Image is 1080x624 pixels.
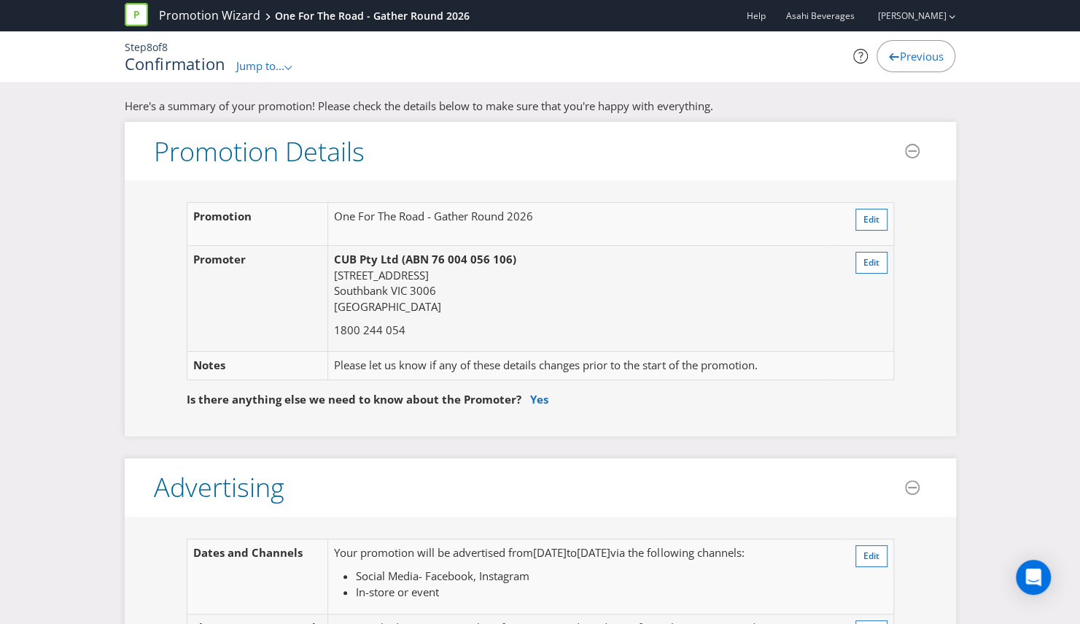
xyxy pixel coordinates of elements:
[530,392,548,407] a: Yes
[187,539,328,614] td: Dates and Channels
[147,40,152,54] span: 8
[125,99,956,114] p: Here's a summary of your promotion! Please check the details below to make sure that you're happy...
[402,252,516,266] span: (ABN 76 004 056 106)
[356,585,439,599] span: In-store or event
[410,283,436,298] span: 3006
[193,252,246,266] span: Promoter
[855,252,887,274] button: Edit
[577,545,610,560] span: [DATE]
[334,268,429,282] span: [STREET_ADDRESS]
[187,352,328,380] td: Notes
[567,545,577,560] span: to
[356,569,419,583] span: Social Media
[152,40,162,54] span: of
[275,9,470,23] div: One For The Road - Gather Round 2026
[855,209,887,231] button: Edit
[162,40,168,54] span: 8
[419,569,529,583] span: - Facebook, Instagram
[154,137,365,166] h3: Promotion Details
[786,9,855,22] span: Asahi Beverages
[125,55,226,72] h1: Confirmation
[533,545,567,560] span: [DATE]
[863,256,879,269] span: Edit
[863,9,947,22] a: [PERSON_NAME]
[187,203,328,246] td: Promotion
[334,545,533,560] span: Your promotion will be advertised from
[863,550,879,562] span: Edit
[334,299,441,314] span: [GEOGRAPHIC_DATA]
[334,323,826,338] p: 1800 244 054
[154,473,284,502] h3: Advertising
[159,7,260,24] a: Promotion Wizard
[328,203,832,246] td: One For The Road - Gather Round 2026
[187,392,521,407] span: Is there anything else we need to know about the Promoter?
[391,283,407,298] span: VIC
[334,252,399,266] span: CUB Pty Ltd
[855,545,887,567] button: Edit
[125,40,147,54] span: Step
[328,352,832,380] td: Please let us know if any of these details changes prior to the start of the promotion.
[863,213,879,226] span: Edit
[747,9,766,22] a: Help
[899,49,943,63] span: Previous
[1016,560,1051,595] div: Open Intercom Messenger
[610,545,744,560] span: via the following channels:
[334,283,388,298] span: Southbank
[236,58,284,73] span: Jump to...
